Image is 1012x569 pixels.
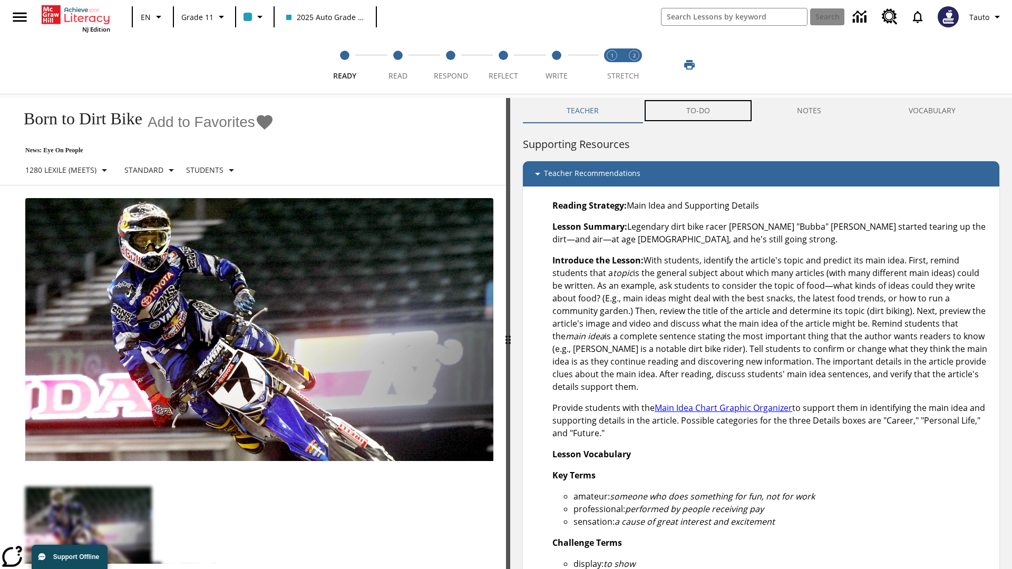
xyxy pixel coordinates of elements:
[4,2,35,33] button: Open side menu
[573,490,991,503] li: amateur:
[633,52,636,59] text: 2
[597,36,627,94] button: Stretch Read step 1 of 2
[625,503,764,515] em: performed by people receiving pay
[526,36,587,94] button: Write step 5 of 5
[673,55,706,74] button: Print
[177,7,232,26] button: Grade: Grade 11, Select a grade
[182,161,242,180] button: Select Student
[136,7,170,26] button: Language: EN, Select a language
[938,6,959,27] img: Avatar
[181,12,213,23] span: Grade 11
[552,401,991,439] p: Provide students with the to support them in identifying the main idea and supporting details in ...
[655,402,792,414] a: Main Idea Chart Graphic Organizer
[333,71,356,81] span: Ready
[239,7,270,26] button: Class color is light blue. Change class color
[506,98,510,569] div: Press Enter or Spacebar and then press right and left arrow keys to move the slider
[552,254,991,393] p: With students, identify the article's topic and predict its main idea. First, remind students tha...
[523,136,999,153] h6: Supporting Resources
[186,164,223,175] p: Students
[21,161,115,180] button: Select Lexile, 1280 Lexile (Meets)
[523,161,999,187] div: Teacher Recommendations
[965,7,1008,26] button: Profile/Settings
[865,98,999,123] button: VOCABULARY
[643,98,754,123] button: TO-DO
[610,490,815,502] em: someone who does something for fun, not for work
[388,71,407,81] span: Read
[846,3,875,32] a: Data Center
[367,36,428,94] button: Read step 2 of 5
[420,36,481,94] button: Respond step 3 of 5
[25,198,493,462] img: Motocross racer James Stewart flies through the air on his dirt bike.
[13,109,142,129] h1: Born to Dirt Bike
[546,71,568,81] span: Write
[473,36,534,94] button: Reflect step 4 of 5
[141,12,151,23] span: EN
[25,164,96,175] p: 1280 Lexile (Meets)
[573,503,991,515] li: professional:
[613,267,633,279] em: topic
[53,553,99,561] span: Support Offline
[552,221,627,232] strong: Lesson Summary:
[661,8,807,25] input: search field
[573,515,991,528] li: sensation:
[523,98,643,123] button: Teacher
[13,146,274,154] p: News: Eye On People
[148,113,274,131] button: Add to Favorites - Born to Dirt Bike
[552,254,644,266] strong: Introduce the Lesson:
[969,12,989,23] span: Tauto
[552,448,631,460] strong: Lesson Vocabulary
[523,98,999,123] div: Instructional Panel Tabs
[148,114,255,131] span: Add to Favorites
[552,537,622,548] strong: Challenge Terms
[607,71,639,81] span: STRETCH
[544,168,640,180] p: Teacher Recommendations
[120,161,182,180] button: Scaffolds, Standard
[32,545,108,569] button: Support Offline
[552,199,991,212] p: Main Idea and Supporting Details
[286,12,364,23] span: 2025 Auto Grade 11
[510,98,1012,569] div: activity
[82,25,110,33] span: NJ Edition
[552,220,991,246] p: Legendary dirt bike racer [PERSON_NAME] "Bubba" [PERSON_NAME] started tearing up the dirt—and air...
[875,3,904,31] a: Resource Center, Will open in new tab
[615,516,775,527] em: a cause of great interest and excitement
[931,3,965,31] button: Select a new avatar
[124,164,163,175] p: Standard
[611,52,614,59] text: 1
[619,36,649,94] button: Stretch Respond step 2 of 2
[552,200,627,211] strong: Reading Strategy:
[566,330,605,342] em: main idea
[552,469,596,481] strong: Key Terms
[42,3,110,33] div: Home
[904,3,931,31] a: Notifications
[489,71,518,81] span: Reflect
[434,71,468,81] span: Respond
[754,98,865,123] button: NOTES
[314,36,375,94] button: Ready step 1 of 5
